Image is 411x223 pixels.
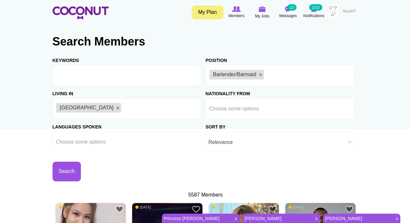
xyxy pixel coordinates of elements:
a: [PERSON_NAME] [242,214,311,223]
a: My Jobs My Jobs [250,5,275,20]
label: Living in [53,86,73,97]
span: Relevance [209,132,346,153]
a: Add to Favourites [345,205,353,213]
a: My Plan [192,5,223,19]
span: x [394,214,400,223]
label: Keywords [53,53,79,64]
span: x [313,214,320,223]
img: Messages [285,6,291,12]
a: Add to Favourites [192,205,200,213]
span: Notifications [303,13,324,19]
small: 13 [287,4,296,11]
img: My Jobs [259,6,266,12]
span: x [232,214,239,223]
span: Members [228,13,244,19]
label: Position [206,53,227,64]
a: Princess [PERSON_NAME] [162,214,231,223]
span: Messages [279,13,297,19]
span: [GEOGRAPHIC_DATA] [60,105,114,110]
a: [PERSON_NAME] [323,214,392,223]
span: [DATE] [135,205,151,209]
img: Home [53,6,109,19]
label: Nationality From [206,86,250,97]
span: [DATE] [212,205,228,209]
a: Notifications Notifications 1210 [301,5,327,20]
a: Add to Favourites [115,205,123,213]
button: Search [53,162,81,181]
a: Add to Favourites [269,205,277,213]
span: Bartender/Barmaid [213,72,256,77]
small: 1210 [309,4,322,11]
label: Languages Spoken [53,119,102,130]
div: 5587 Members [53,191,359,199]
img: Browse Members [232,6,240,12]
span: My Jobs [255,13,269,19]
a: Browse Members Members [224,5,250,20]
a: Messages Messages 13 [275,5,301,20]
label: Sort by [206,119,226,130]
a: العربية [340,5,359,18]
h2: Search Members [53,34,359,49]
span: [DATE] [289,205,304,209]
span: [DATE] [59,205,75,209]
